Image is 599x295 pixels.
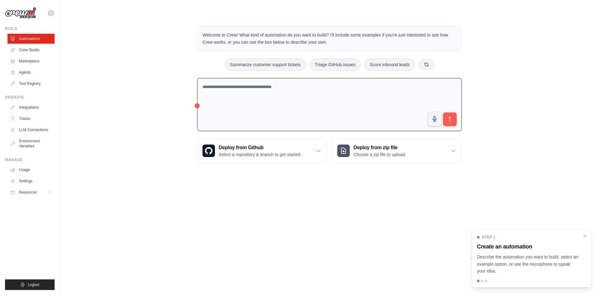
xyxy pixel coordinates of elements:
[477,242,579,251] h3: Create an automation
[28,282,39,287] span: Logout
[219,151,301,158] p: Select a repository & branch to get started.
[219,144,301,151] h3: Deploy from Github
[7,165,55,175] a: Usage
[5,95,55,100] div: Operate
[19,190,37,195] span: Resources
[7,136,55,151] a: Environment Variables
[353,151,406,158] p: Choose a zip file to upload.
[353,144,406,151] h3: Deploy from zip file
[7,67,55,77] a: Agents
[7,56,55,66] a: Marketplace
[7,45,55,55] a: Crew Studio
[225,59,306,71] button: Summarize customer support tickets
[364,59,415,71] button: Score inbound leads
[7,187,55,197] button: Resources
[309,59,361,71] button: Triage GitHub issues
[5,157,55,162] div: Manage
[202,32,456,46] p: Welcome to Crew! What kind of automation do you want to build? I'll include some examples if you'...
[5,26,55,31] div: Build
[7,34,55,44] a: Automations
[7,79,55,89] a: Tool Registry
[7,125,55,135] a: LLM Connections
[7,114,55,124] a: Traces
[582,234,587,238] button: Close walkthrough
[7,176,55,186] a: Settings
[5,279,55,290] button: Logout
[5,7,36,19] img: Logo
[482,235,495,240] span: Step 1
[7,102,55,112] a: Integrations
[477,253,579,275] p: Describe the automation you want to build, select an example option, or use the microphone to spe...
